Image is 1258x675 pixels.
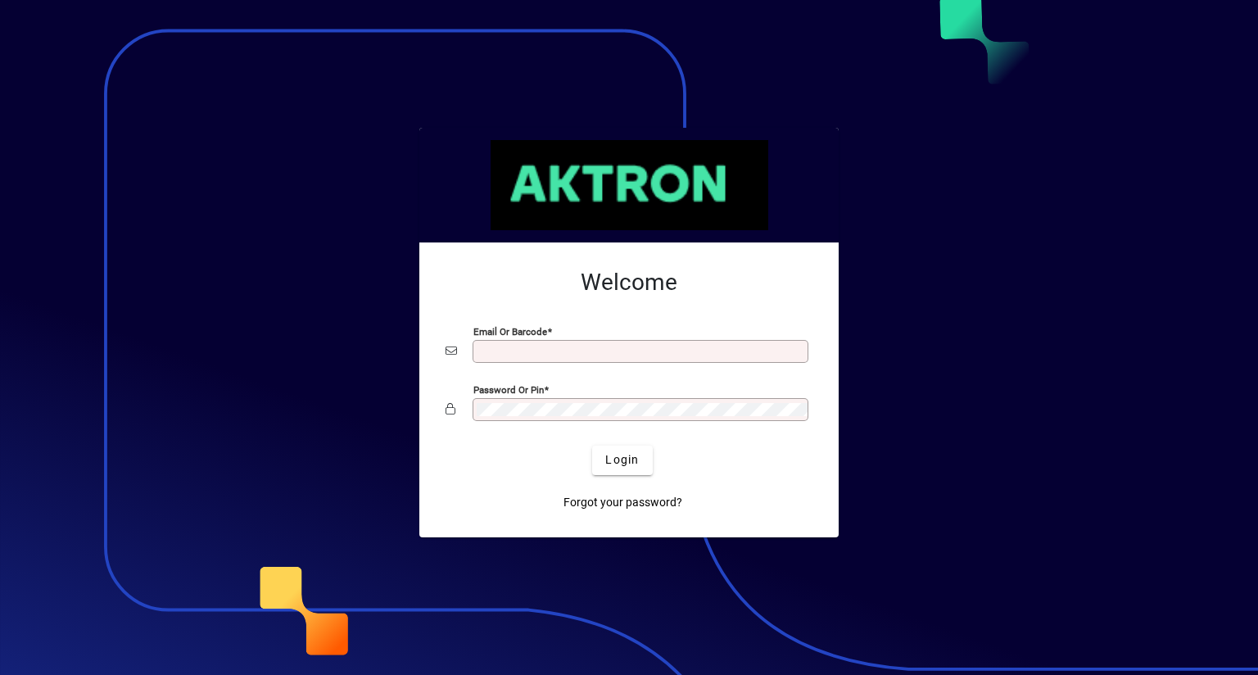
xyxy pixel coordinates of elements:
[563,494,682,511] span: Forgot your password?
[446,269,812,297] h2: Welcome
[473,325,547,337] mat-label: Email or Barcode
[557,488,689,518] a: Forgot your password?
[473,383,544,395] mat-label: Password or Pin
[592,446,652,475] button: Login
[605,451,639,469] span: Login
